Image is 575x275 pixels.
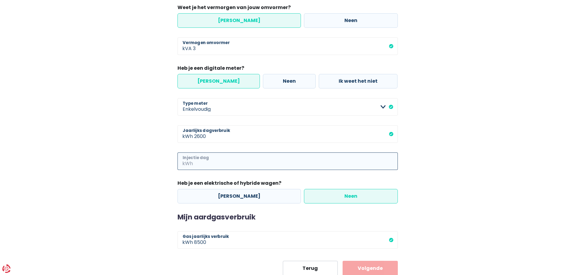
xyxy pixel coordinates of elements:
span: kWh [177,231,194,249]
span: kWh [177,152,194,170]
label: Neen [304,13,398,28]
label: Ik weet het niet [319,74,398,88]
span: kWh [177,125,194,143]
legend: Weet je het vermorgen van jouw omvormer? [177,4,398,13]
label: [PERSON_NAME] [177,74,260,88]
span: kVA [177,37,193,55]
legend: Heb je een elektrische of hybride wagen? [177,180,398,189]
legend: Heb je een digitale meter? [177,65,398,74]
label: Neen [304,189,398,203]
label: [PERSON_NAME] [177,13,301,28]
label: Neen [263,74,316,88]
label: [PERSON_NAME] [177,189,301,203]
h2: Mijn aardgasverbruik [177,213,398,222]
